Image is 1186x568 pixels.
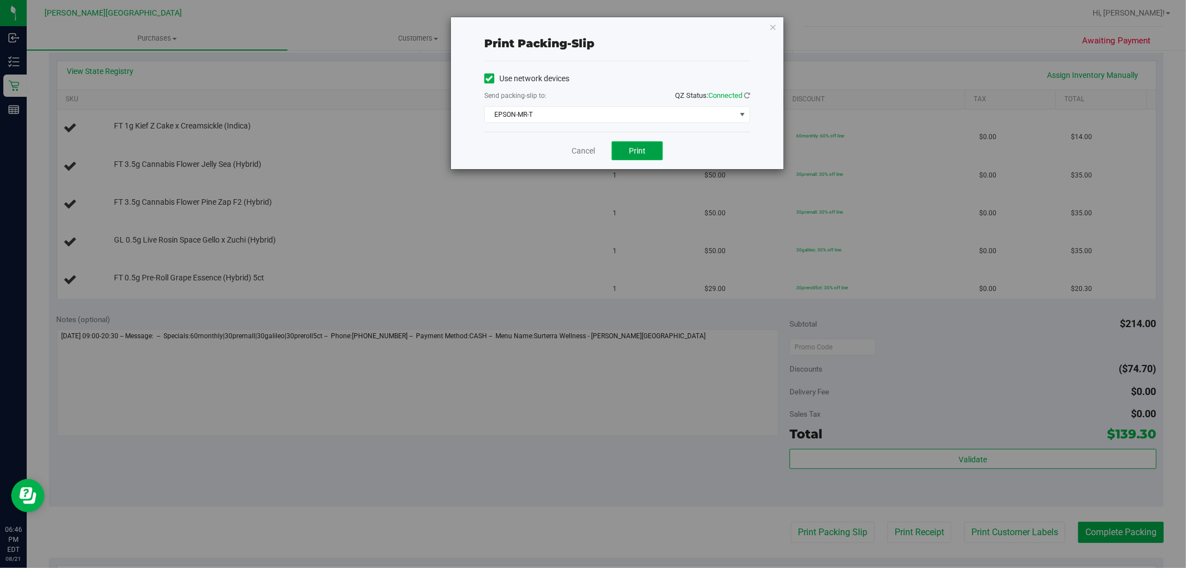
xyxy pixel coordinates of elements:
span: Print [629,146,646,155]
span: QZ Status: [675,91,750,100]
span: Connected [708,91,742,100]
span: select [736,107,750,122]
button: Print [612,141,663,160]
iframe: Resource center [11,479,44,512]
span: EPSON-MR-T [485,107,736,122]
label: Use network devices [484,73,569,85]
label: Send packing-slip to: [484,91,547,101]
span: Print packing-slip [484,37,594,50]
a: Cancel [572,145,595,157]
